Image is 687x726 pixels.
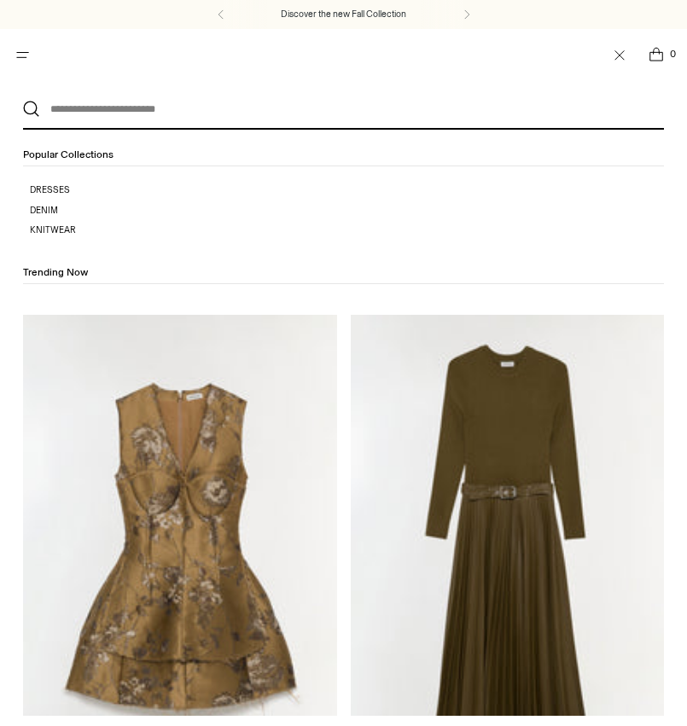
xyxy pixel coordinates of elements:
button: Open menu modal [5,38,40,73]
input: What are you looking for? [40,90,641,128]
a: Dresses [30,183,665,197]
a: SIMKHAI [276,43,412,67]
a: Knitwear [30,224,665,237]
span: 0 [665,46,680,61]
a: Open search modal [602,38,637,73]
span: Popular Collections [23,148,114,160]
a: Discover the new Fall Collection [281,8,406,21]
span: Trending Now [23,266,88,278]
a: Open cart modal [638,38,673,73]
button: Search [23,101,40,118]
a: Denim [30,204,665,218]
